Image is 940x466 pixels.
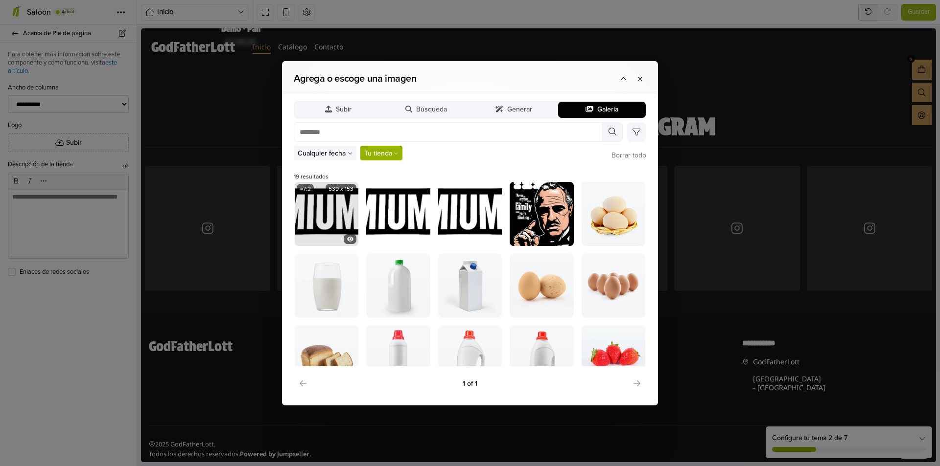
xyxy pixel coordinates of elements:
[8,411,170,430] div: 2025 GodFatherLott. Todos los derechos reservados. .
[206,328,235,339] a: Contacto
[507,106,532,114] span: Generar
[336,106,352,114] span: Subir
[403,354,474,366] a: Politica de reembolso
[382,102,470,118] button: Búsqueda
[360,146,403,160] button: Tu tienda
[416,106,447,114] span: Búsqueda
[137,12,166,25] a: Catálogo
[470,102,558,118] button: Generar
[8,311,194,325] h3: GodFatherLott
[771,77,791,97] button: Acceso
[10,12,94,25] a: GodFatherLott
[611,150,646,160] button: Borrar todo
[99,421,168,430] a: Powered by Jumpseller
[463,378,477,389] span: 1 of 1
[403,367,474,379] a: Política de privacidad
[112,12,130,25] a: Inicio
[771,54,791,74] button: Abrir barra de búsqueda
[326,184,357,194] span: 539 x 153
[558,102,646,118] button: Galería
[761,414,785,428] img: IziPay
[294,146,356,160] button: Cualquier fecha
[294,102,382,118] button: Subir
[297,184,314,194] span: 3.52
[771,31,791,51] button: Abrir carro
[766,26,774,34] div: 0
[173,12,202,25] a: Contacto
[403,328,481,339] a: Términos y Condiciones
[611,151,646,159] span: Borrar todo
[601,328,684,365] a: GodFatherLott[GEOGRAPHIC_DATA]- [GEOGRAPHIC_DATA]
[300,186,303,192] span: ≈
[298,148,346,158] span: Cualquier fecha
[364,148,392,158] span: Tu tienda
[294,172,329,181] span: 19 resultados
[597,106,618,114] span: Galería
[403,341,432,353] a: Contacto
[3,89,792,109] h3: Conecta tu cuenta de Instagram
[294,73,593,85] h2: Agrega o escoge una imagen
